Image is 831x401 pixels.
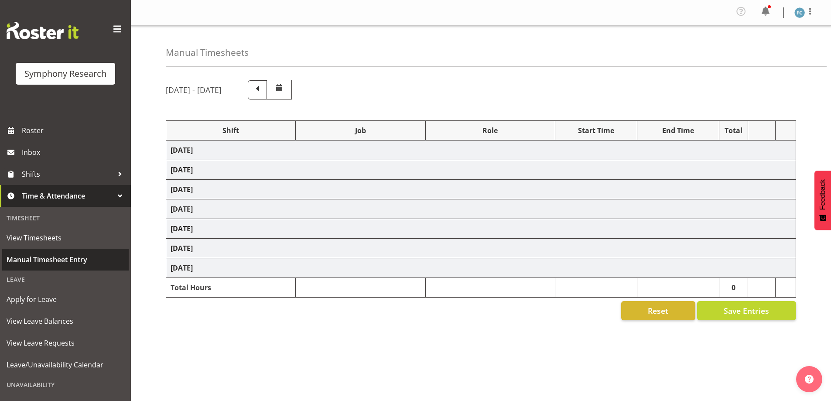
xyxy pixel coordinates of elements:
span: View Leave Requests [7,336,124,350]
img: help-xxl-2.png [805,375,814,384]
div: Start Time [560,125,633,136]
div: Leave [2,271,129,288]
td: [DATE] [166,180,796,199]
span: View Leave Balances [7,315,124,328]
span: Roster [22,124,127,137]
div: Total [724,125,744,136]
div: Shift [171,125,291,136]
h5: [DATE] - [DATE] [166,85,222,95]
td: [DATE] [166,258,796,278]
td: Total Hours [166,278,296,298]
span: Time & Attendance [22,189,113,202]
span: Inbox [22,146,127,159]
span: Feedback [819,179,827,210]
td: [DATE] [166,239,796,258]
td: [DATE] [166,219,796,239]
a: Manual Timesheet Entry [2,249,129,271]
a: View Leave Requests [2,332,129,354]
td: [DATE] [166,160,796,180]
span: View Timesheets [7,231,124,244]
span: Leave/Unavailability Calendar [7,358,124,371]
a: View Timesheets [2,227,129,249]
span: Save Entries [724,305,769,316]
span: Shifts [22,168,113,181]
td: [DATE] [166,199,796,219]
td: [DATE] [166,141,796,160]
img: Rosterit website logo [7,22,79,39]
button: Reset [621,301,695,320]
td: 0 [719,278,748,298]
div: Symphony Research [24,67,106,80]
span: Manual Timesheet Entry [7,253,124,266]
a: Leave/Unavailability Calendar [2,354,129,376]
h4: Manual Timesheets [166,48,249,58]
button: Save Entries [697,301,796,320]
div: Role [430,125,551,136]
div: Timesheet [2,209,129,227]
div: End Time [642,125,715,136]
img: fisi-cook-lagatule1979.jpg [794,7,805,18]
a: Apply for Leave [2,288,129,310]
a: View Leave Balances [2,310,129,332]
div: Job [300,125,421,136]
div: Unavailability [2,376,129,394]
span: Reset [648,305,668,316]
button: Feedback - Show survey [814,171,831,230]
span: Apply for Leave [7,293,124,306]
